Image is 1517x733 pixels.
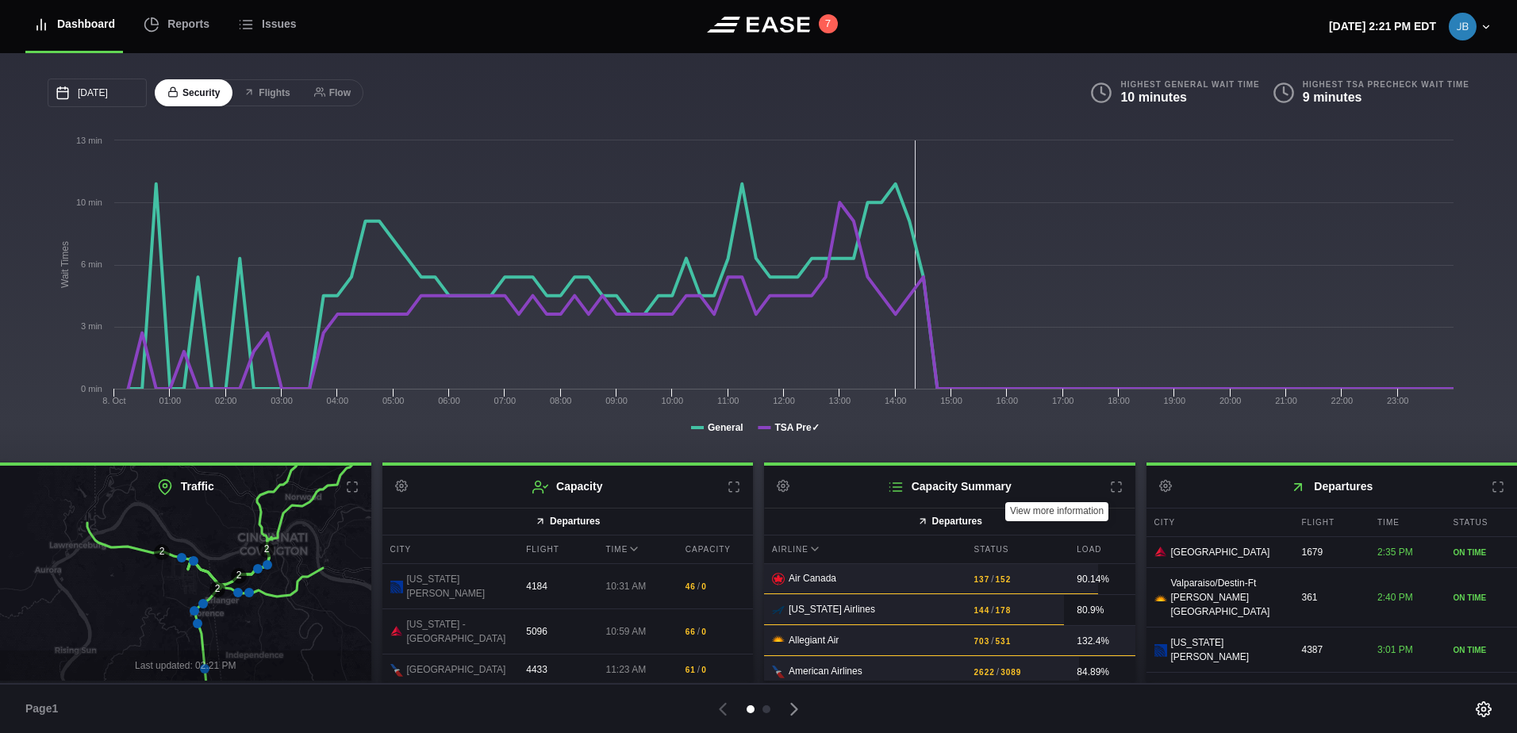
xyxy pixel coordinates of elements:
[550,396,572,405] text: 08:00
[701,581,707,593] b: 0
[1069,535,1135,563] div: Load
[518,654,593,685] div: 4433
[605,626,646,637] span: 10:59 AM
[1077,634,1127,648] div: 132.4%
[1164,396,1186,405] text: 19:00
[1454,644,1510,656] div: ON TIME
[686,664,696,676] b: 61
[1108,396,1130,405] text: 18:00
[885,396,907,405] text: 14:00
[518,616,593,647] div: 5096
[597,535,673,563] div: Time
[701,626,707,638] b: 0
[1454,592,1510,604] div: ON TIME
[773,396,795,405] text: 12:00
[1377,592,1413,603] span: 2:40 PM
[686,626,696,638] b: 66
[789,635,839,646] span: Allegiant Air
[1449,13,1477,40] img: be0d2eec6ce3591e16d61ee7af4da0ae
[154,544,170,560] div: 2
[974,666,995,678] b: 2622
[407,617,507,646] span: [US_STATE] - [GEOGRAPHIC_DATA]
[605,396,628,405] text: 09:00
[605,664,646,675] span: 11:23 AM
[259,542,275,558] div: 2
[102,396,125,405] tspan: 8. Oct
[159,396,182,405] text: 01:00
[209,581,225,597] div: 2
[991,572,993,586] span: /
[662,396,684,405] text: 10:00
[81,321,102,331] tspan: 3 min
[764,466,1135,508] h2: Capacity Summary
[1171,576,1282,619] span: Valparaiso/Destin-Ft [PERSON_NAME][GEOGRAPHIC_DATA]
[686,581,696,593] b: 46
[81,384,102,393] tspan: 0 min
[1294,635,1366,665] div: 4387
[974,574,990,585] b: 137
[1120,90,1187,104] b: 10 minutes
[1329,18,1436,35] p: [DATE] 2:21 PM EDT
[774,422,819,433] tspan: TSA Pre✓
[717,396,739,405] text: 11:00
[678,535,753,563] div: Capacity
[382,396,405,405] text: 05:00
[382,466,754,508] h2: Capacity
[1000,666,1021,678] b: 3089
[231,79,302,107] button: Flights
[76,136,102,145] tspan: 13 min
[996,574,1012,585] b: 152
[1171,545,1270,559] span: [GEOGRAPHIC_DATA]
[1331,396,1354,405] text: 22:00
[25,700,65,717] span: Page 1
[991,634,993,648] span: /
[1303,90,1362,104] b: 9 minutes
[997,396,1019,405] text: 16:00
[1377,547,1413,558] span: 2:35 PM
[708,422,743,433] tspan: General
[697,624,700,639] span: /
[407,662,506,677] span: [GEOGRAPHIC_DATA]
[996,635,1012,647] b: 531
[1120,79,1259,90] b: Highest General Wait Time
[327,396,349,405] text: 04:00
[764,508,1135,535] button: Departures
[1387,396,1409,405] text: 23:00
[764,535,962,563] div: Airline
[697,662,700,677] span: /
[382,508,754,535] button: Departures
[974,604,990,616] b: 144
[60,241,71,288] tspan: Wait Times
[819,14,838,33] button: 7
[301,79,363,107] button: Flow
[518,535,593,563] div: Flight
[494,396,517,405] text: 07:00
[974,635,990,647] b: 703
[1077,572,1127,586] div: 90.14%
[789,604,875,615] span: [US_STATE] Airlines
[1303,79,1469,90] b: Highest TSA PreCheck Wait Time
[996,604,1012,616] b: 178
[1275,396,1297,405] text: 21:00
[271,396,293,405] text: 03:00
[1294,582,1366,612] div: 361
[1171,635,1282,664] span: [US_STATE][PERSON_NAME]
[382,535,515,563] div: City
[48,79,147,107] input: mm/dd/yyyy
[1077,603,1127,617] div: 80.9%
[1052,396,1074,405] text: 17:00
[997,665,999,679] span: /
[407,572,507,601] span: [US_STATE][PERSON_NAME]
[1146,508,1290,536] div: City
[789,573,836,584] span: Air Canada
[1294,508,1366,536] div: Flight
[697,579,700,593] span: /
[1294,537,1366,567] div: 1679
[231,568,247,584] div: 2
[789,666,862,677] span: American Airlines
[438,396,460,405] text: 06:00
[518,571,593,601] div: 4184
[829,396,851,405] text: 13:00
[215,396,237,405] text: 02:00
[701,664,707,676] b: 0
